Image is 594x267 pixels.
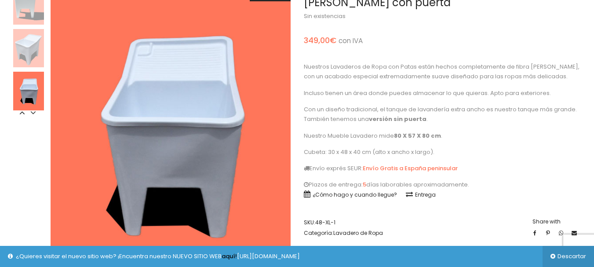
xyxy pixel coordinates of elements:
[304,88,581,98] p: Incluso tienen un área donde puedes almacenar lo que quieras. Apto para exteriores.
[369,115,426,123] a: versión sin puerta
[304,11,581,21] p: Sin existencias
[304,105,581,124] p: Con un diseño tradicional, el tanque de lavandería extra ancho es nuestro tanque más grande. Tamb...
[304,147,581,157] p: Cubeta: 30 x 48 x 40 cm (alto x ancho x largo).
[13,72,44,110] img: 11-Lavadero-de-Ropa-con-Patas-Extralargo-con-puerta-de-fibra-de-vidrio-espana-180x225.jpg
[333,229,383,237] a: Lavadero de Ropa
[315,219,335,226] span: 48-XL-1
[339,36,363,45] small: con IVA
[532,217,581,227] label: Share with
[363,164,458,172] a: Envío Gratis a España peninsular
[304,180,363,189] a: Plazos de entrega:
[304,62,581,82] p: Nuestros Lavaderos de Ropa con Patas están hechos completamente de fibra [PERSON_NAME], con un ac...
[543,246,594,267] a: Descartar
[304,164,363,172] a: Envío exprés SEUR:
[406,191,436,198] a: Entrega
[304,35,336,46] bdi: 349,00
[394,132,441,140] strong: 80 X 57 X 80 cm
[304,191,397,198] a: ¿Cómo hago y cuando llegue?
[13,29,44,68] img: 22-Lavadero-de-Ropa-con-Patas-Extralargo-con-puerta-de-fibra-de-vidrio-espana-180x225.jpg
[222,252,237,260] a: aquí!
[304,228,383,238] span: Categoría:
[304,131,581,141] p: Nuestro Mueble Lavadero mide .
[366,180,469,189] a: días laborables aproximadamente.
[330,35,336,46] span: €
[304,217,383,228] span: SKU:
[363,180,366,189] a: 5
